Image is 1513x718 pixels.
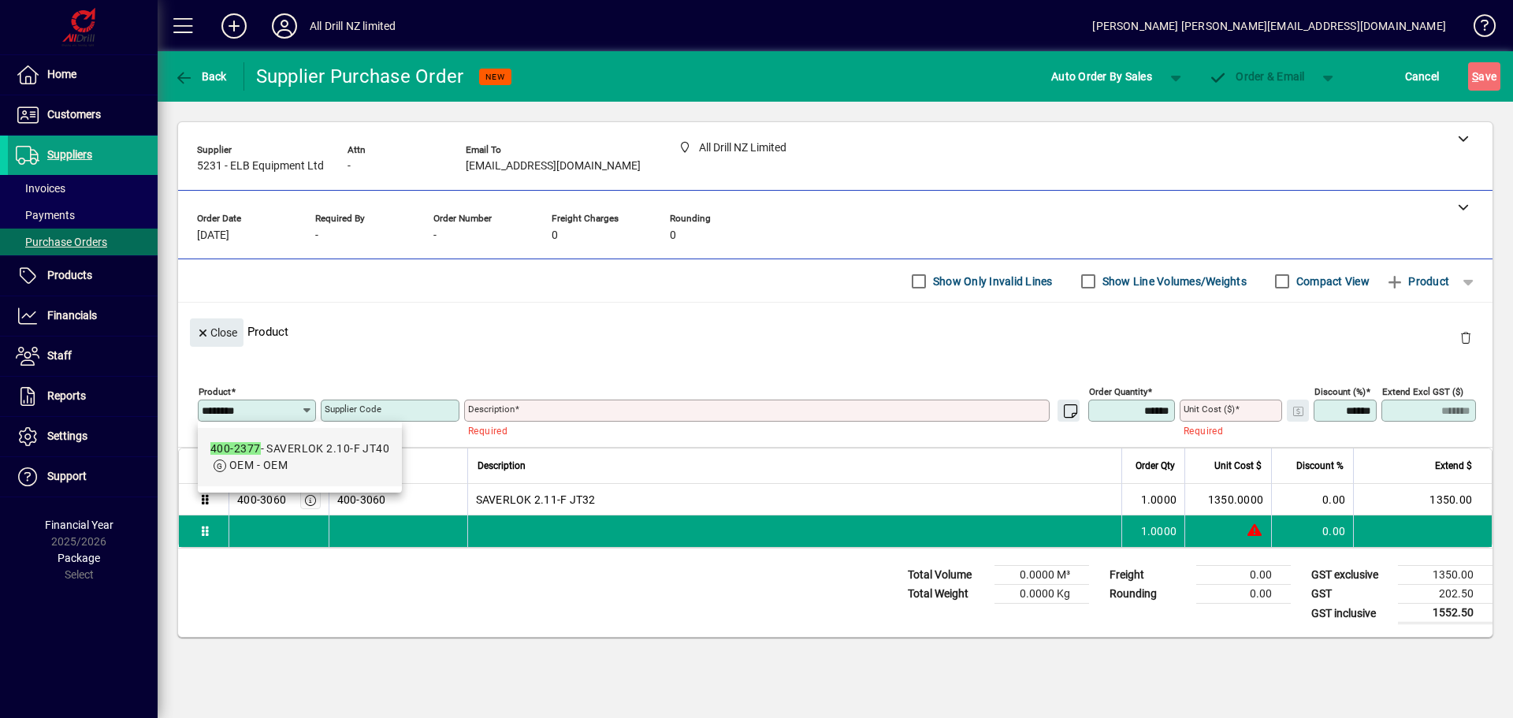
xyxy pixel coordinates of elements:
td: 0.00 [1196,585,1291,604]
a: Customers [8,95,158,135]
span: S [1472,70,1478,83]
a: Support [8,457,158,497]
span: Staff [47,349,72,362]
mat-option: 400-2377 - SAVERLOK 2.10-F JT40 [198,428,402,486]
td: 1350.00 [1398,566,1493,585]
span: Products [47,269,92,281]
button: Save [1468,62,1500,91]
mat-label: Description [468,404,515,415]
span: Back [174,70,227,83]
button: Close [190,318,243,347]
mat-error: Required [1184,422,1270,438]
button: Profile [259,12,310,40]
span: Order & Email [1209,70,1305,83]
a: Reports [8,377,158,416]
td: 1.0000 [1121,515,1184,547]
a: Knowledge Base [1462,3,1493,54]
a: Financials [8,296,158,336]
td: Rounding [1102,585,1196,604]
td: 1350.00 [1353,484,1492,515]
a: Home [8,55,158,95]
app-page-header-button: Delete [1447,330,1485,344]
span: Financials [47,309,97,322]
span: - [315,229,318,242]
div: Supplier Purchase Order [256,64,464,89]
em: 400-2377 [210,442,261,455]
label: Compact View [1293,273,1370,289]
td: GST exclusive [1303,566,1398,585]
button: Auto Order By Sales [1043,62,1160,91]
a: Invoices [8,175,158,202]
td: Total Weight [900,585,994,604]
span: [EMAIL_ADDRESS][DOMAIN_NAME] [466,160,641,173]
div: [PERSON_NAME] [PERSON_NAME][EMAIL_ADDRESS][DOMAIN_NAME] [1092,13,1446,39]
span: - [348,160,351,173]
mat-label: Order Quantity [1089,386,1147,397]
a: Payments [8,202,158,229]
span: Auto Order By Sales [1051,64,1152,89]
span: Support [47,470,87,482]
span: 5231 - ELB Equipment Ltd [197,160,324,173]
span: Close [196,320,237,346]
span: Invoices [16,182,65,195]
td: 0.00 [1271,515,1353,547]
span: Extend $ [1435,457,1472,474]
app-page-header-button: Close [186,325,247,339]
button: Delete [1447,318,1485,356]
mat-label: Unit Cost ($) [1184,404,1235,415]
mat-label: Discount (%) [1314,386,1366,397]
td: GST inclusive [1303,604,1398,623]
td: 0.0000 Kg [994,585,1089,604]
td: Total Volume [900,566,994,585]
mat-label: Extend excl GST ($) [1382,386,1463,397]
app-page-header-button: Back [158,62,244,91]
span: Payments [16,209,75,221]
div: Product [178,303,1493,360]
span: Unit Cost $ [1214,457,1262,474]
td: 1.0000 [1121,484,1184,515]
button: Cancel [1401,62,1444,91]
td: 1552.50 [1398,604,1493,623]
mat-label: Supplier Code [325,404,381,415]
span: Package [58,552,100,564]
span: Cancel [1405,64,1440,89]
a: Purchase Orders [8,229,158,255]
span: 0 [552,229,558,242]
td: 0.0000 M³ [994,566,1089,585]
span: Order Qty [1136,457,1175,474]
span: - [433,229,437,242]
td: 0.00 [1271,484,1353,515]
a: Settings [8,417,158,456]
span: Home [47,68,76,80]
td: 400-3060 [329,484,467,515]
td: Freight [1102,566,1196,585]
mat-error: Required [468,422,1071,438]
a: Staff [8,337,158,376]
a: Products [8,256,158,296]
span: SAVERLOK 2.11-F JT32 [476,492,596,508]
td: 202.50 [1398,585,1493,604]
label: Show Only Invalid Lines [930,273,1053,289]
td: 0.00 [1196,566,1291,585]
span: Suppliers [47,148,92,161]
label: Show Line Volumes/Weights [1099,273,1247,289]
span: Customers [47,108,101,121]
span: [DATE] [197,229,229,242]
span: Financial Year [45,519,113,531]
button: Order & Email [1201,62,1313,91]
td: 1350.0000 [1184,484,1271,515]
span: OEM - OEM [229,459,288,471]
span: Reports [47,389,86,402]
span: NEW [485,72,505,82]
span: Settings [47,430,87,442]
td: GST [1303,585,1398,604]
div: 400-3060 [237,492,286,508]
button: Add [209,12,259,40]
div: - SAVERLOK 2.10-F JT40 [210,441,389,457]
button: Back [170,62,231,91]
span: ave [1472,64,1496,89]
div: All Drill NZ limited [310,13,396,39]
span: Purchase Orders [16,236,107,248]
span: Discount % [1296,457,1344,474]
span: 0 [670,229,676,242]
